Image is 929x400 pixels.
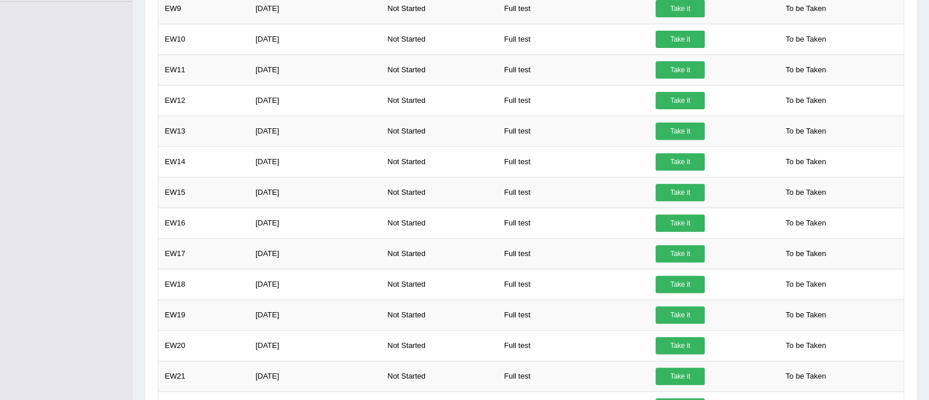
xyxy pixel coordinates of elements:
[498,238,649,269] td: Full test
[381,85,498,116] td: Not Started
[780,337,832,354] span: To be Taken
[780,214,832,232] span: To be Taken
[381,208,498,238] td: Not Started
[656,153,705,171] a: Take it
[780,368,832,385] span: To be Taken
[656,92,705,109] a: Take it
[381,146,498,177] td: Not Started
[656,184,705,201] a: Take it
[249,54,381,85] td: [DATE]
[158,269,249,299] td: EW18
[656,123,705,140] a: Take it
[249,116,381,146] td: [DATE]
[498,146,649,177] td: Full test
[780,92,832,109] span: To be Taken
[381,299,498,330] td: Not Started
[656,245,705,262] a: Take it
[381,54,498,85] td: Not Started
[498,299,649,330] td: Full test
[381,177,498,208] td: Not Started
[249,299,381,330] td: [DATE]
[780,184,832,201] span: To be Taken
[780,306,832,324] span: To be Taken
[498,208,649,238] td: Full test
[656,306,705,324] a: Take it
[158,116,249,146] td: EW13
[498,269,649,299] td: Full test
[656,61,705,79] a: Take it
[158,177,249,208] td: EW15
[381,361,498,391] td: Not Started
[656,214,705,232] a: Take it
[158,361,249,391] td: EW21
[498,85,649,116] td: Full test
[158,24,249,54] td: EW10
[158,208,249,238] td: EW16
[249,177,381,208] td: [DATE]
[381,24,498,54] td: Not Started
[158,330,249,361] td: EW20
[381,269,498,299] td: Not Started
[249,146,381,177] td: [DATE]
[381,330,498,361] td: Not Started
[249,238,381,269] td: [DATE]
[249,24,381,54] td: [DATE]
[780,276,832,293] span: To be Taken
[780,31,832,48] span: To be Taken
[158,85,249,116] td: EW12
[381,116,498,146] td: Not Started
[249,85,381,116] td: [DATE]
[249,208,381,238] td: [DATE]
[158,54,249,85] td: EW11
[656,337,705,354] a: Take it
[158,299,249,330] td: EW19
[249,361,381,391] td: [DATE]
[780,61,832,79] span: To be Taken
[158,146,249,177] td: EW14
[656,31,705,48] a: Take it
[381,238,498,269] td: Not Started
[780,153,832,171] span: To be Taken
[780,123,832,140] span: To be Taken
[158,238,249,269] td: EW17
[498,330,649,361] td: Full test
[498,361,649,391] td: Full test
[498,116,649,146] td: Full test
[656,368,705,385] a: Take it
[249,269,381,299] td: [DATE]
[656,276,705,293] a: Take it
[498,24,649,54] td: Full test
[249,330,381,361] td: [DATE]
[780,245,832,262] span: To be Taken
[498,54,649,85] td: Full test
[498,177,649,208] td: Full test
